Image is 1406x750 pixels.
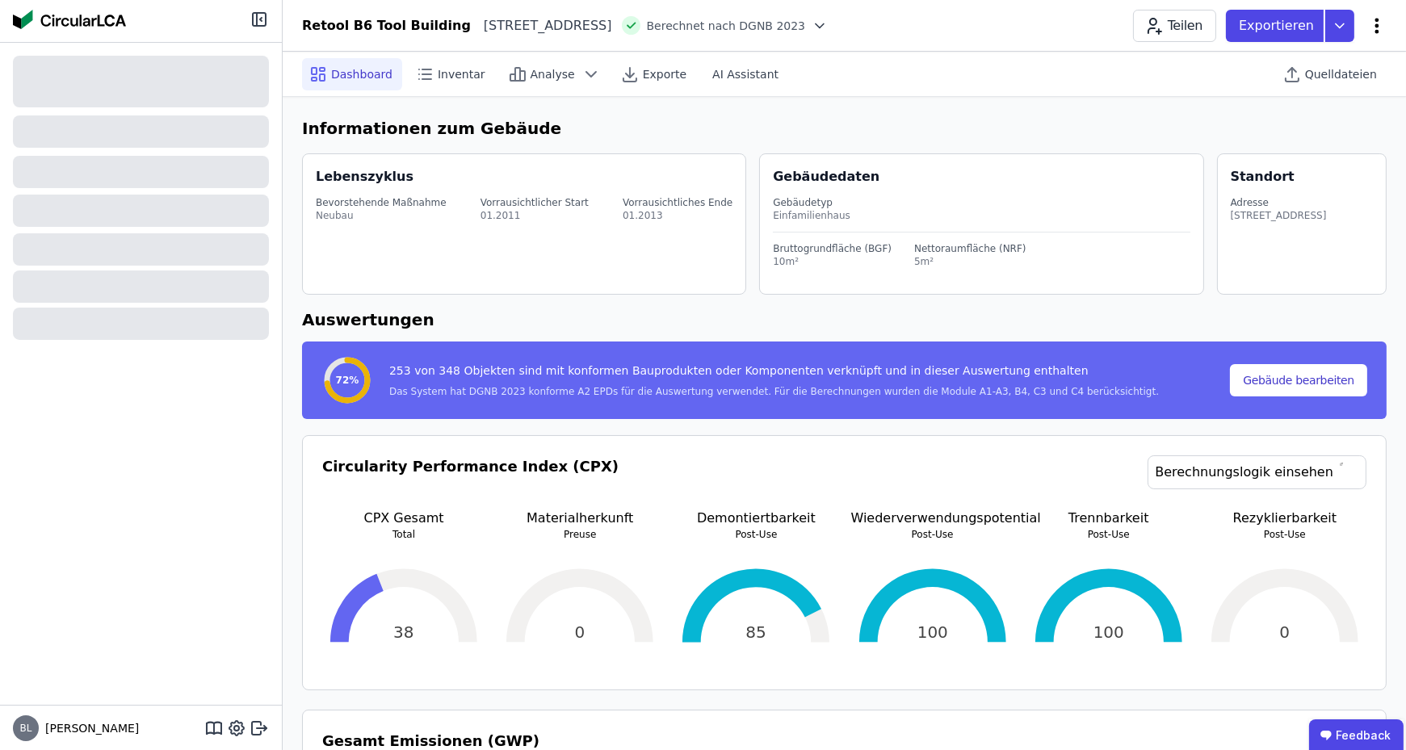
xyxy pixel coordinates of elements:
div: Nettoraumfläche (NRF) [914,242,1026,255]
span: Analyse [531,66,575,82]
div: Adresse [1231,196,1327,209]
div: 01.2013 [623,209,732,222]
a: Berechnungslogik einsehen [1148,455,1366,489]
p: Trennbarkeit [1027,509,1190,528]
div: Vorrausichtlicher Start [481,196,589,209]
div: 5m² [914,255,1026,268]
div: Bevorstehende Maßnahme [316,196,447,209]
span: [PERSON_NAME] [39,720,139,736]
div: [STREET_ADDRESS] [471,16,612,36]
p: Post-Use [851,528,1014,541]
div: Standort [1231,167,1295,186]
p: Post-Use [1203,528,1366,541]
div: Bruttogrundfläche (BGF) [773,242,892,255]
h6: Auswertungen [302,308,1387,332]
div: Retool B6 Tool Building [302,16,471,36]
img: Concular [13,10,126,29]
span: Inventar [438,66,485,82]
div: Einfamilienhaus [773,209,1190,222]
p: Wiederverwendungspotential [851,509,1014,528]
p: Post-Use [1027,528,1190,541]
p: Preuse [498,528,661,541]
p: Post-Use [674,528,837,541]
span: Exporte [643,66,686,82]
p: Demontiertbarkeit [674,509,837,528]
div: 10m² [773,255,892,268]
span: Berechnet nach DGNB 2023 [647,18,806,34]
div: 01.2011 [481,209,589,222]
button: Teilen [1133,10,1216,42]
div: [STREET_ADDRESS] [1231,209,1327,222]
p: Exportieren [1239,16,1317,36]
p: Rezyklierbarkeit [1203,509,1366,528]
p: CPX Gesamt [322,509,485,528]
div: 253 von 348 Objekten sind mit konformen Bauprodukten oder Komponenten verknüpft und in dieser Aus... [389,362,1159,385]
span: Dashboard [331,66,392,82]
div: Gebäudetyp [773,196,1190,209]
span: AI Assistant [712,66,779,82]
div: Lebenszyklus [316,167,413,186]
button: Gebäude bearbeiten [1230,364,1367,396]
span: 72% [336,374,359,387]
div: Neubau [316,209,447,222]
span: Quelldateien [1305,66,1377,82]
h3: Circularity Performance Index (CPX) [322,455,619,509]
div: Gebäudedaten [773,167,1202,186]
p: Total [322,528,485,541]
span: BL [20,723,32,733]
div: Das System hat DGNB 2023 konforme A2 EPDs für die Auswertung verwendet. Für die Berechnungen wurd... [389,385,1159,398]
h6: Informationen zum Gebäude [302,116,1387,140]
p: Materialherkunft [498,509,661,528]
div: Vorrausichtliches Ende [623,196,732,209]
